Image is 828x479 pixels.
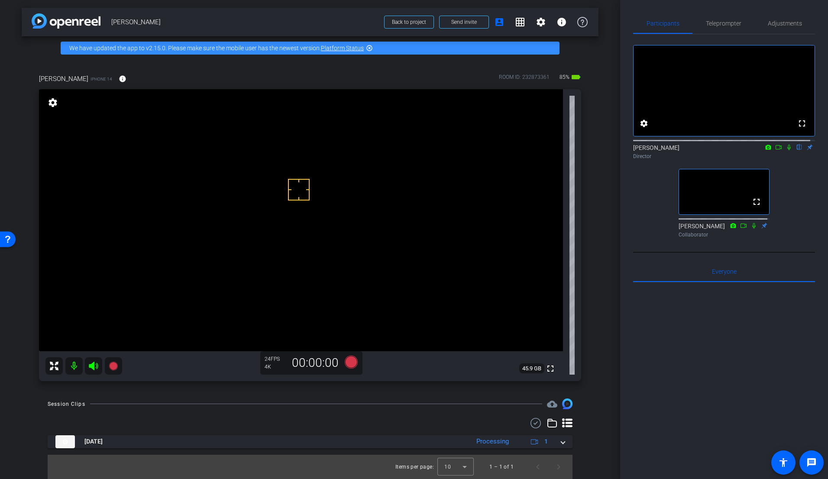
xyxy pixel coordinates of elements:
[562,398,572,409] img: Session clips
[639,118,649,129] mat-icon: settings
[633,152,815,160] div: Director
[499,73,550,86] div: ROOM ID: 232873361
[32,13,100,29] img: app-logo
[48,435,572,448] mat-expansion-panel-header: thumb-nail[DATE]Processing1
[265,363,286,370] div: 4K
[392,19,426,25] span: Back to project
[778,457,789,468] mat-icon: accessibility
[515,17,525,27] mat-icon: grid_on
[679,231,770,239] div: Collaborator
[547,399,557,409] mat-icon: cloud_upload
[321,45,364,52] a: Platform Status
[91,76,112,82] span: iPhone 14
[712,269,737,275] span: Everyone
[558,70,571,84] span: 85%
[494,17,505,27] mat-icon: account_box
[547,399,557,409] span: Destinations for your clips
[633,143,815,160] div: [PERSON_NAME]
[48,400,85,408] div: Session Clips
[489,463,514,471] div: 1 – 1 of 1
[794,143,805,151] mat-icon: flip
[84,437,103,446] span: [DATE]
[571,72,581,82] mat-icon: battery_std
[39,74,88,84] span: [PERSON_NAME]
[806,457,817,468] mat-icon: message
[47,97,59,108] mat-icon: settings
[527,456,548,477] button: Previous page
[751,197,762,207] mat-icon: fullscreen
[536,17,546,27] mat-icon: settings
[61,42,560,55] div: We have updated the app to v2.15.0. Please make sure the mobile user has the newest version.
[55,435,75,448] img: thumb-nail
[679,222,770,239] div: [PERSON_NAME]
[384,16,434,29] button: Back to project
[111,13,379,31] span: [PERSON_NAME]
[439,16,489,29] button: Send invite
[119,75,126,83] mat-icon: info
[271,356,280,362] span: FPS
[519,363,544,374] span: 45.9 GB
[548,456,569,477] button: Next page
[797,118,807,129] mat-icon: fullscreen
[366,45,373,52] mat-icon: highlight_off
[545,363,556,374] mat-icon: fullscreen
[706,20,741,26] span: Teleprompter
[768,20,802,26] span: Adjustments
[647,20,679,26] span: Participants
[544,437,548,446] span: 1
[556,17,567,27] mat-icon: info
[395,463,434,471] div: Items per page:
[265,356,286,362] div: 24
[286,356,344,370] div: 00:00:00
[451,19,477,26] span: Send invite
[472,437,513,447] div: Processing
